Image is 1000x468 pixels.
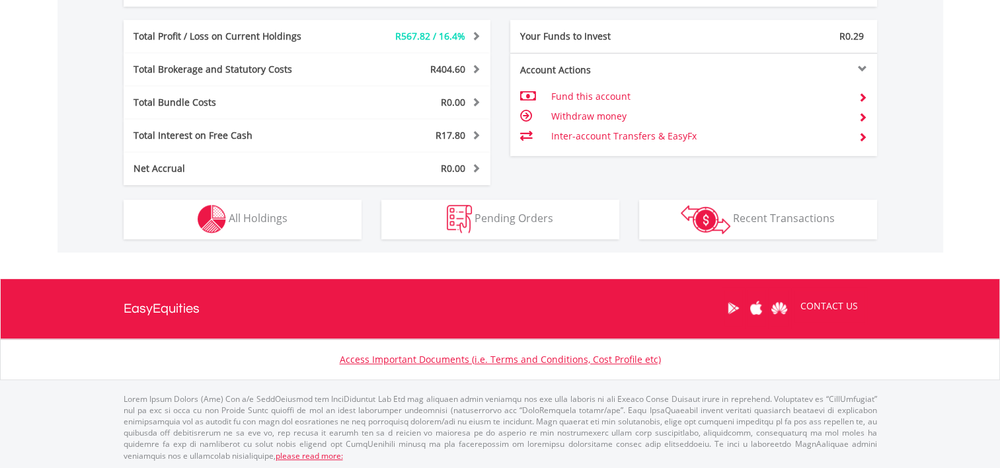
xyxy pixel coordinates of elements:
a: Access Important Documents (i.e. Terms and Conditions, Cost Profile etc) [340,353,661,366]
td: Withdraw money [551,106,847,126]
td: Inter-account Transfers & EasyFx [551,126,847,146]
div: Net Accrual [124,162,338,175]
td: Fund this account [551,87,847,106]
button: Pending Orders [381,200,619,239]
span: R0.00 [441,162,465,175]
a: Google Play [722,288,745,329]
div: Your Funds to Invest [510,30,694,43]
img: transactions-zar-wht.png [681,205,730,234]
a: Apple [745,288,768,329]
span: R0.29 [839,30,864,42]
a: Huawei [768,288,791,329]
a: EasyEquities [124,279,200,338]
span: R17.80 [436,129,465,141]
div: Total Brokerage and Statutory Costs [124,63,338,76]
div: Account Actions [510,63,694,77]
button: All Holdings [124,200,362,239]
img: holdings-wht.png [198,205,226,233]
div: Total Bundle Costs [124,96,338,109]
a: please read more: [276,450,343,461]
img: pending_instructions-wht.png [447,205,472,233]
div: Total Profit / Loss on Current Holdings [124,30,338,43]
button: Recent Transactions [639,200,877,239]
a: CONTACT US [791,288,867,325]
span: All Holdings [229,211,288,225]
span: R0.00 [441,96,465,108]
span: R404.60 [430,63,465,75]
span: R567.82 / 16.4% [395,30,465,42]
p: Lorem Ipsum Dolors (Ame) Con a/e SeddOeiusmod tem InciDiduntut Lab Etd mag aliquaen admin veniamq... [124,393,877,461]
span: Recent Transactions [733,211,835,225]
div: Total Interest on Free Cash [124,129,338,142]
span: Pending Orders [475,211,553,225]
